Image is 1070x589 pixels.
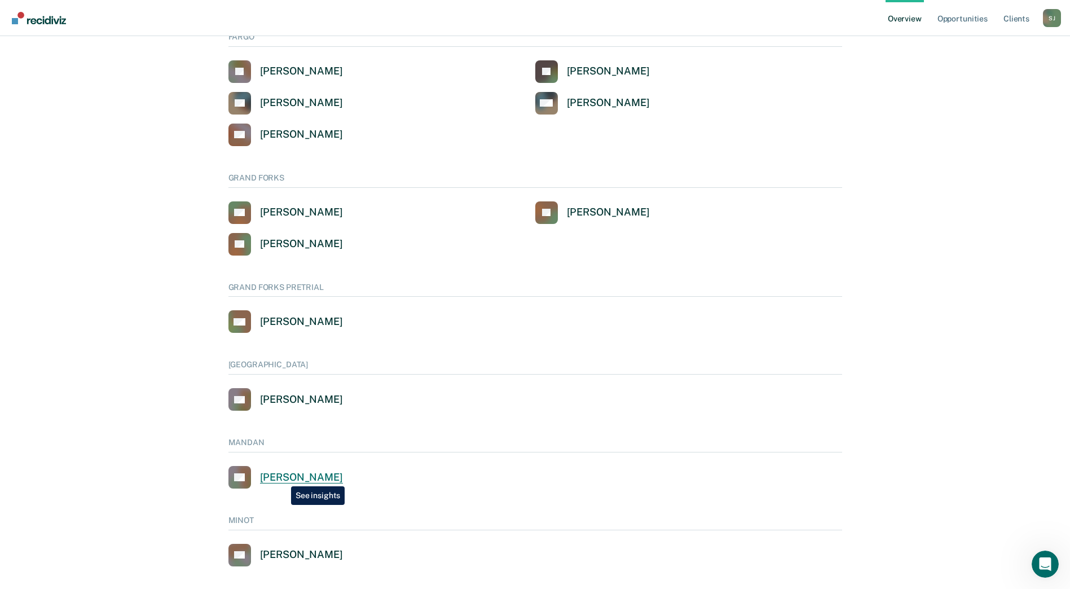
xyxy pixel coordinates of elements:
a: [PERSON_NAME] [228,310,343,333]
div: [PERSON_NAME] [260,65,343,78]
a: [PERSON_NAME] [535,60,650,83]
div: [PERSON_NAME] [260,128,343,141]
a: [PERSON_NAME] [228,60,343,83]
div: [PERSON_NAME] [260,393,343,406]
a: [PERSON_NAME] [228,92,343,115]
div: [PERSON_NAME] [260,315,343,328]
a: [PERSON_NAME] [228,124,343,146]
div: S J [1043,9,1061,27]
a: [PERSON_NAME] [228,544,343,566]
a: [PERSON_NAME] [535,92,650,115]
div: FARGO [228,32,842,47]
div: [PERSON_NAME] [260,471,343,484]
a: [PERSON_NAME] [228,388,343,411]
div: MINOT [228,516,842,530]
div: [PERSON_NAME] [260,96,343,109]
button: Profile dropdown button [1043,9,1061,27]
div: [PERSON_NAME] [260,206,343,219]
div: [GEOGRAPHIC_DATA] [228,360,842,375]
div: GRAND FORKS [228,173,842,188]
a: [PERSON_NAME] [535,201,650,224]
a: [PERSON_NAME] [228,233,343,256]
div: [PERSON_NAME] [567,206,650,219]
a: [PERSON_NAME] [228,466,343,489]
div: [PERSON_NAME] [567,65,650,78]
div: [PERSON_NAME] [260,238,343,250]
div: [PERSON_NAME] [260,548,343,561]
div: MANDAN [228,438,842,452]
div: GRAND FORKS PRETRIAL [228,283,842,297]
div: [PERSON_NAME] [567,96,650,109]
img: Recidiviz [12,12,66,24]
a: [PERSON_NAME] [228,201,343,224]
iframe: Intercom live chat [1032,551,1059,578]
